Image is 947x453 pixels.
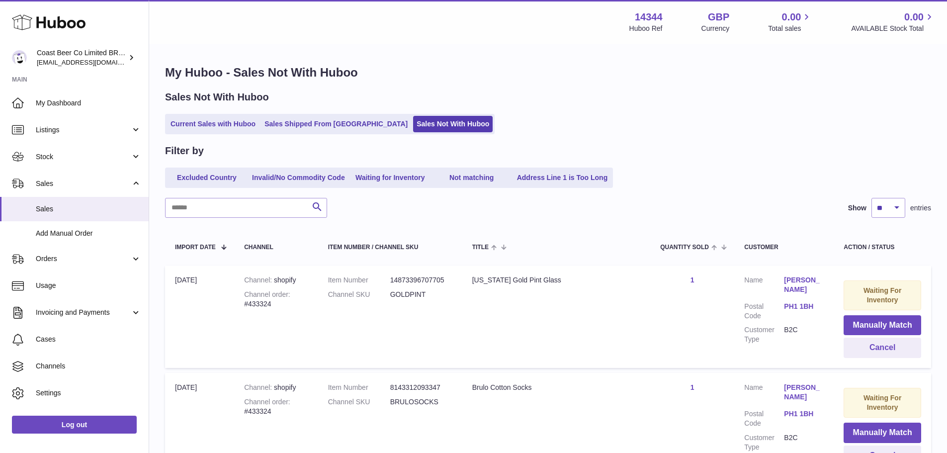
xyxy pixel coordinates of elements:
[690,383,694,391] a: 1
[851,24,935,33] span: AVAILABLE Stock Total
[36,98,141,108] span: My Dashboard
[768,24,812,33] span: Total sales
[863,394,901,411] strong: Waiting For Inventory
[37,48,126,67] div: Coast Beer Co Limited BRULO
[249,170,348,186] a: Invalid/No Commodity Code
[167,170,247,186] a: Excluded Country
[904,10,924,24] span: 0.00
[36,335,141,344] span: Cases
[167,116,259,132] a: Current Sales with Huboo
[261,116,411,132] a: Sales Shipped From [GEOGRAPHIC_DATA]
[784,409,824,419] a: PH1 1BH
[782,10,801,24] span: 0.00
[165,65,931,81] h1: My Huboo - Sales Not With Huboo
[390,383,452,392] dd: 8143312093347
[472,383,641,392] div: Brulo Cotton Socks
[744,302,784,321] dt: Postal Code
[244,398,290,406] strong: Channel order
[768,10,812,33] a: 0.00 Total sales
[690,276,694,284] a: 1
[432,170,512,186] a: Not matching
[844,338,921,358] button: Cancel
[514,170,611,186] a: Address Line 1 is Too Long
[36,204,141,214] span: Sales
[390,275,452,285] dd: 14873396707705
[244,275,308,285] div: shopify
[744,244,824,251] div: Customer
[390,397,452,407] dd: BRULOSOCKS
[350,170,430,186] a: Waiting for Inventory
[863,286,901,304] strong: Waiting For Inventory
[244,276,274,284] strong: Channel
[328,383,390,392] dt: Item Number
[12,416,137,434] a: Log out
[744,433,784,452] dt: Customer Type
[472,275,641,285] div: [US_STATE] Gold Pint Glass
[244,397,308,416] div: #433324
[744,409,784,428] dt: Postal Code
[744,275,784,297] dt: Name
[165,266,234,368] td: [DATE]
[844,315,921,336] button: Manually Match
[36,152,131,162] span: Stock
[244,383,308,392] div: shopify
[328,397,390,407] dt: Channel SKU
[165,144,204,158] h2: Filter by
[244,290,290,298] strong: Channel order
[784,325,824,344] dd: B2C
[413,116,493,132] a: Sales Not With Huboo
[36,179,131,188] span: Sales
[12,50,27,65] img: internalAdmin-14344@internal.huboo.com
[844,423,921,443] button: Manually Match
[36,362,141,371] span: Channels
[244,290,308,309] div: #433324
[708,10,729,24] strong: GBP
[784,383,824,402] a: [PERSON_NAME]
[165,91,269,104] h2: Sales Not With Huboo
[848,203,866,213] label: Show
[328,275,390,285] dt: Item Number
[744,383,784,404] dt: Name
[784,275,824,294] a: [PERSON_NAME]
[36,254,131,264] span: Orders
[175,244,216,251] span: Import date
[910,203,931,213] span: entries
[472,244,489,251] span: Title
[635,10,663,24] strong: 14344
[36,229,141,238] span: Add Manual Order
[36,388,141,398] span: Settings
[36,308,131,317] span: Invoicing and Payments
[784,433,824,452] dd: B2C
[851,10,935,33] a: 0.00 AVAILABLE Stock Total
[37,58,146,66] span: [EMAIL_ADDRESS][DOMAIN_NAME]
[629,24,663,33] div: Huboo Ref
[844,244,921,251] div: Action / Status
[36,125,131,135] span: Listings
[244,244,308,251] div: Channel
[701,24,730,33] div: Currency
[36,281,141,290] span: Usage
[744,325,784,344] dt: Customer Type
[244,383,274,391] strong: Channel
[328,244,452,251] div: Item Number / Channel SKU
[328,290,390,299] dt: Channel SKU
[784,302,824,311] a: PH1 1BH
[660,244,709,251] span: Quantity Sold
[390,290,452,299] dd: GOLDPINT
